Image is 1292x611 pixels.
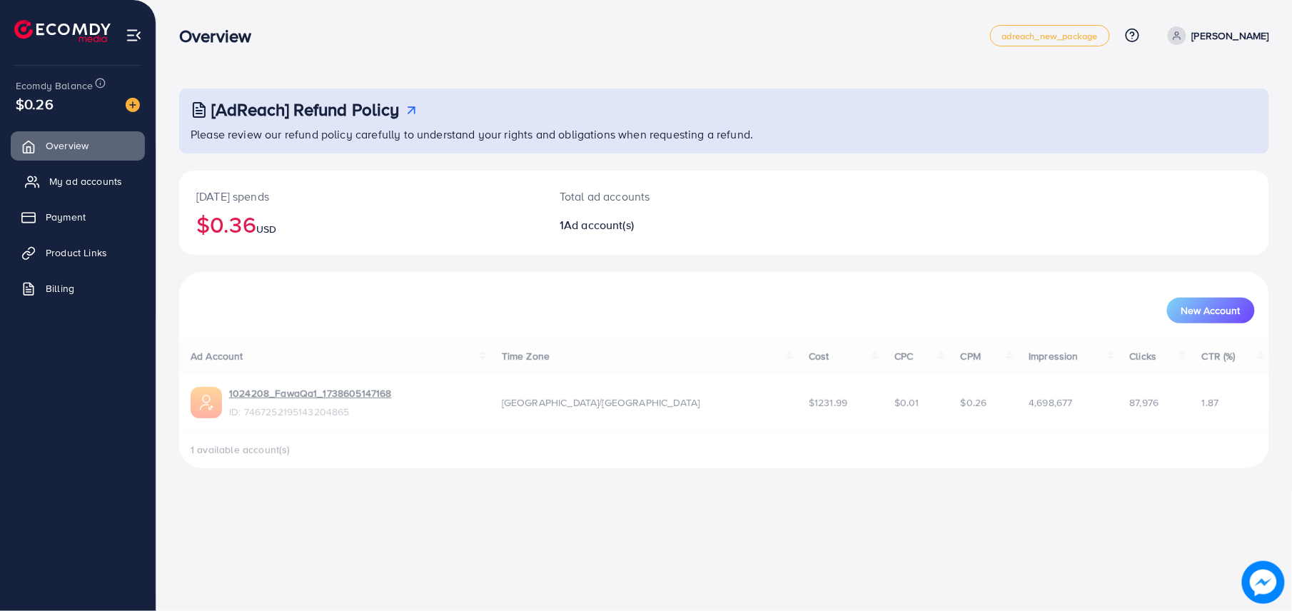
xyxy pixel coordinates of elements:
a: adreach_new_package [990,25,1110,46]
a: Billing [11,274,145,303]
button: New Account [1167,298,1255,323]
a: Payment [11,203,145,231]
p: [DATE] spends [196,188,525,205]
span: Billing [46,281,74,296]
p: Total ad accounts [560,188,798,205]
span: Payment [46,210,86,224]
span: Ecomdy Balance [16,79,93,93]
span: Product Links [46,246,107,260]
a: My ad accounts [11,167,145,196]
span: Overview [46,138,89,153]
span: My ad accounts [49,174,122,188]
h3: [AdReach] Refund Policy [211,99,400,120]
span: Ad account(s) [564,217,634,233]
a: Overview [11,131,145,160]
a: [PERSON_NAME] [1162,26,1269,45]
a: Product Links [11,238,145,267]
img: image [126,98,140,112]
span: USD [256,222,276,236]
h3: Overview [179,26,263,46]
h2: $0.36 [196,211,525,238]
p: Please review our refund policy carefully to understand your rights and obligations when requesti... [191,126,1261,143]
span: adreach_new_package [1002,31,1098,41]
h2: 1 [560,218,798,232]
span: $0.26 [16,94,54,114]
p: [PERSON_NAME] [1192,27,1269,44]
img: menu [126,27,142,44]
span: New Account [1181,305,1241,315]
img: image [1242,561,1285,604]
img: logo [14,20,111,42]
